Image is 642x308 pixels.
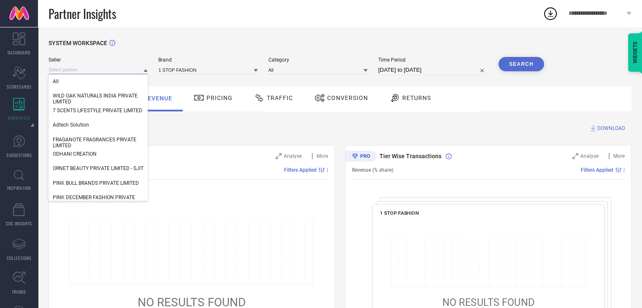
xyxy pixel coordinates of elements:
span: 7 SCENTS LIFESTYLE PRIVATE LIMITED [53,108,142,113]
span: PINK DECEMBER FASHION PRIVATE LIMITED [53,195,144,206]
span: SCORECARDS [7,84,32,90]
span: 1 STOP FASHION [380,210,419,216]
span: TRENDS [12,289,26,295]
span: Seller [49,57,148,63]
span: Analyse [580,153,599,159]
div: 7 SCENTS LIFESTYLE PRIVATE LIMITED [49,103,148,118]
div: PINK BULL BRANDS PRIVATE LIMITED [49,176,148,190]
span: COLLECTIONS [7,255,32,261]
div: WILD OAK NATURALS INDIA PRIVATE LIMITED [49,89,148,109]
span: Filters Applied [581,167,613,173]
span: SYSTEM WORKSPACE [49,40,107,46]
span: CDC INSIGHTS [6,220,32,227]
div: ORNET BEAUTY PRIVATE LIMITED - SJIT [49,161,148,176]
span: WORKSPACE [8,115,31,121]
span: Pricing [206,95,233,101]
span: Partner Insights [49,5,116,22]
div: Premium [345,151,377,163]
div: ODHANI CREATION [49,147,148,161]
span: Tier Wise Transactions [379,153,442,159]
span: Brand [158,57,257,63]
span: FRAGANOTE FRAGRANCES PRIVATE LIMITED [53,137,144,149]
span: Returns [402,95,431,101]
div: All [49,74,148,89]
span: Category [268,57,368,63]
span: | [327,167,328,173]
span: Filters Applied [284,167,317,173]
button: Search [498,57,544,71]
span: More [613,153,625,159]
div: Open download list [543,6,558,21]
span: All [53,78,59,84]
span: DOWNLOAD [597,124,625,132]
input: Select time period [378,65,488,75]
span: PINK BULL BRANDS PRIVATE LIMITED [53,180,139,186]
span: ODHANI CREATION [53,151,97,157]
span: Conversion [327,95,368,101]
span: Traffic [267,95,293,101]
span: WILD OAK NATURALS INDIA PRIVATE LIMITED [53,93,144,105]
span: More [317,153,328,159]
svg: Zoom [572,153,578,159]
span: SUGGESTIONS [6,152,32,158]
div: PINK DECEMBER FASHION PRIVATE LIMITED [49,190,148,211]
span: INSPIRATION [7,185,31,191]
span: ORNET BEAUTY PRIVATE LIMITED - SJIT [53,165,144,171]
svg: Zoom [276,153,282,159]
span: | [623,167,625,173]
div: FRAGANOTE FRAGRANCES PRIVATE LIMITED [49,132,148,153]
span: Time Period [378,57,488,63]
span: Adtech Solution [53,122,89,128]
input: Select partner [49,65,148,74]
span: Revenue (% share) [352,167,393,173]
div: Adtech Solution [49,118,148,132]
span: Revenue [144,95,172,102]
span: Analyse [284,153,302,159]
span: DASHBOARD [8,49,30,56]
